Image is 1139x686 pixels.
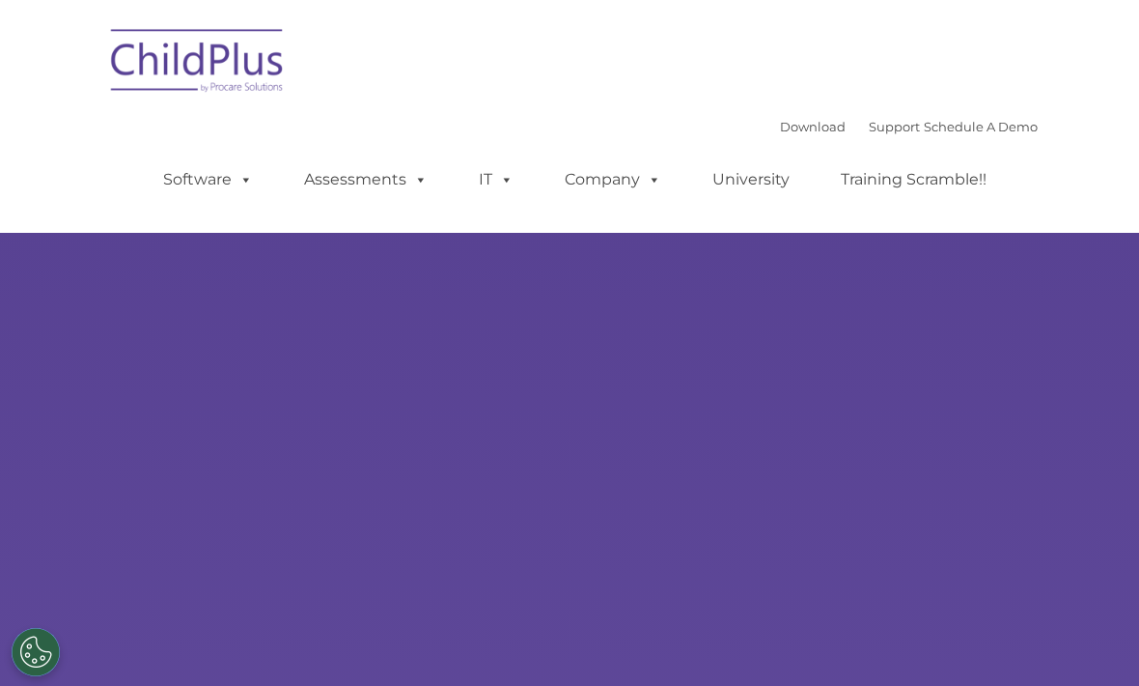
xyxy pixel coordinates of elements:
a: Assessments [285,160,447,199]
a: University [693,160,809,199]
a: Training Scramble!! [821,160,1006,199]
font: | [780,119,1038,134]
a: Download [780,119,846,134]
img: ChildPlus by Procare Solutions [101,15,294,112]
a: Company [545,160,681,199]
a: Software [144,160,272,199]
a: Support [869,119,920,134]
a: IT [459,160,533,199]
button: Cookies Settings [12,628,60,676]
a: Schedule A Demo [924,119,1038,134]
